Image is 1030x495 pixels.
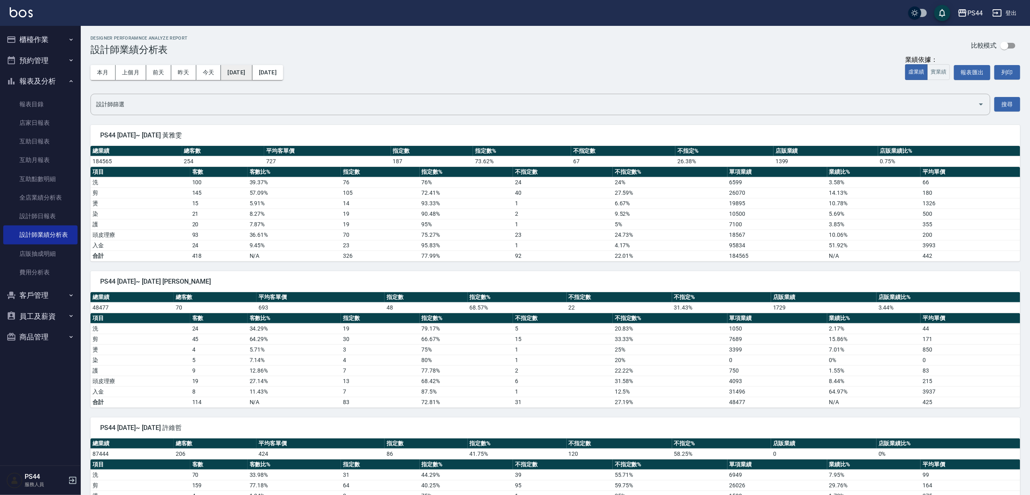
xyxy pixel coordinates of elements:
td: 254 [182,156,265,166]
td: 100 [190,177,248,187]
th: 店販業績比% [877,292,1020,303]
td: 95 % [420,219,513,230]
span: PS44 [DATE]~ [DATE] 黃雅雯 [100,131,1011,139]
button: 員工及薪資 [3,306,78,327]
td: 171 [921,334,1020,344]
td: 7689 [727,334,827,344]
td: 燙 [90,344,190,355]
th: 指定數 [385,292,468,303]
td: 4093 [727,376,827,386]
td: 0 % [827,355,921,365]
td: 10500 [727,209,827,219]
td: 洗 [90,177,190,187]
th: 不指定數 [571,146,675,156]
td: N/A [248,251,341,261]
td: 4 [341,355,419,365]
th: 單項業績 [727,313,827,324]
th: 客數比% [248,167,341,177]
th: 不指定數 [513,459,613,470]
td: 7100 [727,219,827,230]
th: 指定數 [341,459,419,470]
td: 6.67 % [613,198,727,209]
td: 0 % [877,449,1020,459]
td: 442 [921,251,1020,261]
td: 19 [341,209,419,219]
button: save [934,5,950,21]
p: 服務人員 [25,481,66,488]
td: 12.5 % [613,386,727,397]
td: 31 [513,397,613,407]
td: 0 [771,449,877,459]
th: 指定數 [341,167,419,177]
td: 70 [190,470,248,480]
td: 24 [513,177,613,187]
th: 客數 [190,167,248,177]
td: 4.17 % [613,240,727,251]
button: 本月 [90,65,116,80]
td: 0.75 % [878,156,1020,166]
td: 3937 [921,386,1020,397]
a: 全店業績分析表 [3,188,78,207]
a: 設計師日報表 [3,207,78,225]
button: 前天 [146,65,171,80]
td: 18567 [727,230,827,240]
button: PS44 [954,5,986,21]
td: 染 [90,209,190,219]
td: 68.42 % [420,376,513,386]
div: PS44 [967,8,983,18]
input: 選擇設計師 [94,97,975,112]
h2: Designer Perforamnce Analyze Report [90,36,188,41]
td: 5.69 % [827,209,921,219]
th: 不指定% [675,146,774,156]
td: 206 [174,449,257,459]
td: 5.71 % [248,344,341,355]
td: 合計 [90,397,190,407]
td: 44 [921,323,1020,334]
td: 48 [385,302,468,313]
td: 31496 [727,386,827,397]
td: 4 [190,344,248,355]
td: 95834 [727,240,827,251]
td: 114 [190,397,248,407]
th: 總業績 [90,438,174,449]
td: 24 % [613,177,727,187]
th: 項目 [90,459,190,470]
th: 項目 [90,313,190,324]
th: 單項業績 [727,167,827,177]
td: 27.19% [613,397,727,407]
a: 互助月報表 [3,151,78,169]
td: 64.97 % [827,386,921,397]
span: PS44 [DATE]~ [DATE] [PERSON_NAME] [100,278,1011,286]
td: 66 [921,177,1020,187]
th: 指定數 [391,146,473,156]
td: 8.44 % [827,376,921,386]
td: 20 % [613,355,727,365]
td: 105 [341,187,419,198]
a: 互助日報表 [3,132,78,151]
td: 1326 [921,198,1020,209]
td: 58.25 % [672,449,771,459]
td: 5.91 % [248,198,341,209]
a: 店販抽成明細 [3,244,78,263]
td: 87444 [90,449,174,459]
td: 200 [921,230,1020,240]
th: 店販業績 [771,292,877,303]
th: 不指定% [672,292,771,303]
button: 報表匯出 [954,65,990,80]
th: 項目 [90,167,190,177]
a: 報表目錄 [3,95,78,114]
td: 184565 [90,156,182,166]
td: 10.06 % [827,230,921,240]
td: 8.27 % [248,209,341,219]
th: 平均客單價 [264,146,391,156]
td: 23 [341,240,419,251]
td: 0 [921,355,1020,365]
th: 業績比% [827,313,921,324]
button: [DATE] [252,65,283,80]
table: a dense table [90,146,1020,167]
img: Logo [10,7,33,17]
td: 75.27 % [420,230,513,240]
td: 95.83 % [420,240,513,251]
td: 66.67 % [420,334,513,344]
td: 850 [921,344,1020,355]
